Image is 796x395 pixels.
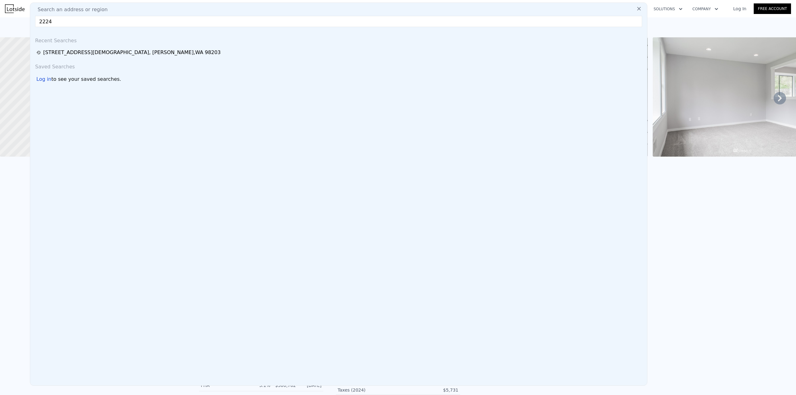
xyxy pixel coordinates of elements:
[33,6,108,13] span: Search an address or region
[5,4,25,13] img: Lotside
[338,387,398,393] div: Taxes (2024)
[726,6,754,12] a: Log In
[649,3,687,15] button: Solutions
[33,58,645,73] div: Saved Searches
[33,32,645,47] div: Recent Searches
[754,3,791,14] a: Free Account
[687,3,723,15] button: Company
[35,16,642,27] input: Enter an address, city, region, neighborhood or zip code
[43,49,221,56] div: [STREET_ADDRESS][DEMOGRAPHIC_DATA] , [PERSON_NAME] , WA 98203
[398,387,458,393] div: $5,731
[51,76,121,83] span: to see your saved searches.
[36,76,51,83] div: Log in
[36,49,643,56] a: [STREET_ADDRESS][DEMOGRAPHIC_DATA], [PERSON_NAME],WA 98203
